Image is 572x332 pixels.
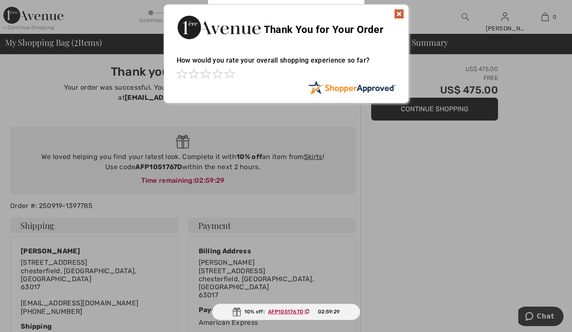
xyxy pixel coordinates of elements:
ins: AFP1051767D [268,309,303,315]
span: 02:59:29 [318,308,339,316]
div: How would you rate your overall shopping experience so far? [177,48,396,80]
img: x [394,9,404,19]
div: 10% off: [212,304,361,320]
span: Thank You for Your Order [264,24,383,36]
img: Thank You for Your Order [177,13,261,41]
span: Chat [19,6,36,14]
img: Gift.svg [233,307,241,316]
